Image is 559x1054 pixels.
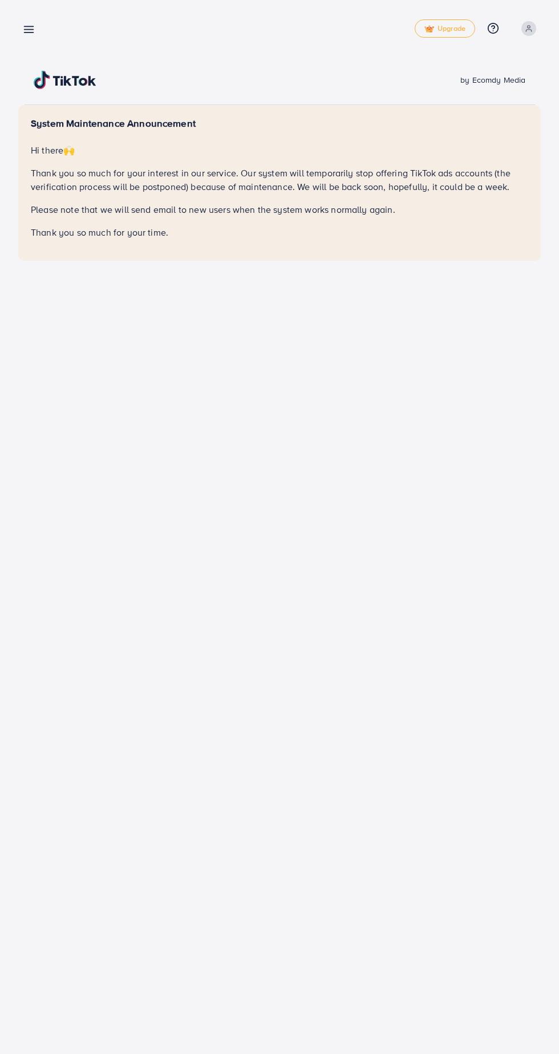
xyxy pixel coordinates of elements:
[424,25,434,33] img: tick
[460,74,525,86] span: by Ecomdy Media
[424,25,465,33] span: Upgrade
[31,225,528,239] p: Thank you so much for your time.
[31,118,528,130] h5: System Maintenance Announcement
[34,71,96,89] img: TikTok
[31,143,528,157] p: Hi there
[63,144,75,156] span: 🙌
[415,19,475,38] a: tickUpgrade
[31,203,528,216] p: Please note that we will send email to new users when the system works normally again.
[31,166,528,193] p: Thank you so much for your interest in our service. Our system will temporarily stop offering Tik...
